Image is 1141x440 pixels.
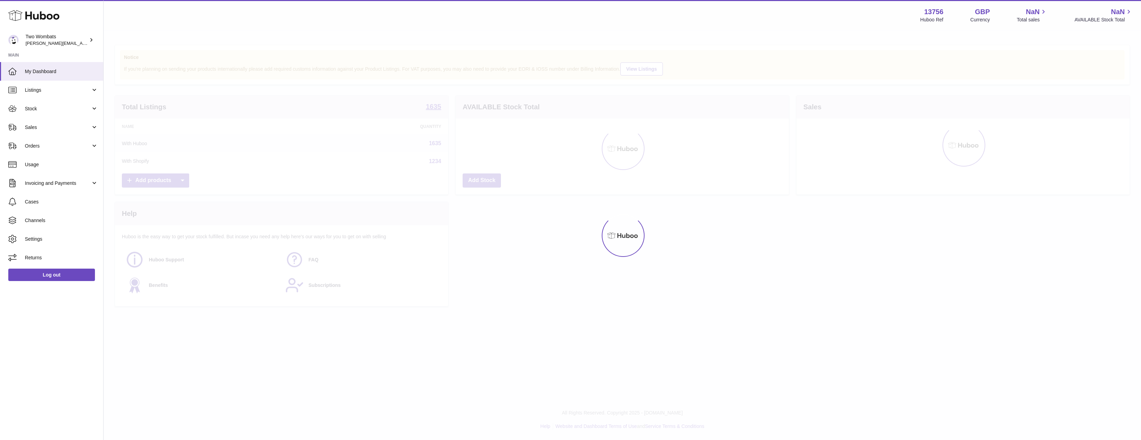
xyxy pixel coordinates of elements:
[975,7,990,17] strong: GBP
[1074,7,1133,23] a: NaN AVAILABLE Stock Total
[26,40,138,46] span: [PERSON_NAME][EMAIL_ADDRESS][DOMAIN_NAME]
[1017,7,1047,23] a: NaN Total sales
[25,180,91,187] span: Invoicing and Payments
[25,199,98,205] span: Cases
[25,254,98,261] span: Returns
[920,17,944,23] div: Huboo Ref
[25,106,91,112] span: Stock
[25,143,91,149] span: Orders
[25,161,98,168] span: Usage
[25,68,98,75] span: My Dashboard
[924,7,944,17] strong: 13756
[8,269,95,281] a: Log out
[25,236,98,242] span: Settings
[1026,7,1040,17] span: NaN
[1111,7,1125,17] span: NaN
[25,217,98,224] span: Channels
[8,35,19,45] img: alan@twowombats.com
[970,17,990,23] div: Currency
[1017,17,1047,23] span: Total sales
[26,33,88,47] div: Two Wombats
[1074,17,1133,23] span: AVAILABLE Stock Total
[25,87,91,93] span: Listings
[25,124,91,131] span: Sales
